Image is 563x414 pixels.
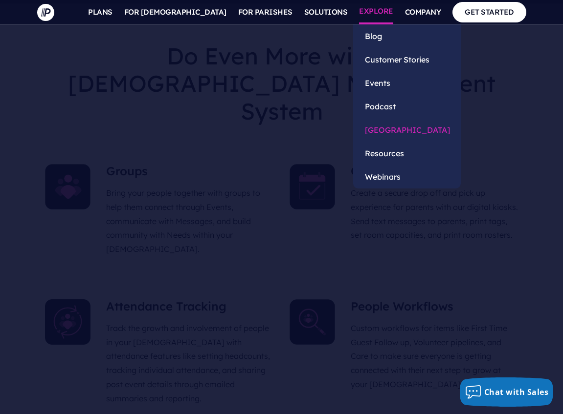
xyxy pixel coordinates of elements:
[353,165,461,188] a: Webinars
[353,48,461,71] a: Customer Stories
[353,142,461,165] a: Resources
[484,387,549,397] span: Chat with Sales
[353,118,461,142] a: [GEOGRAPHIC_DATA]
[353,24,461,48] a: Blog
[353,71,461,95] a: Events
[460,377,554,407] button: Chat with Sales
[452,2,526,22] a: GET STARTED
[353,95,461,118] a: Podcast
